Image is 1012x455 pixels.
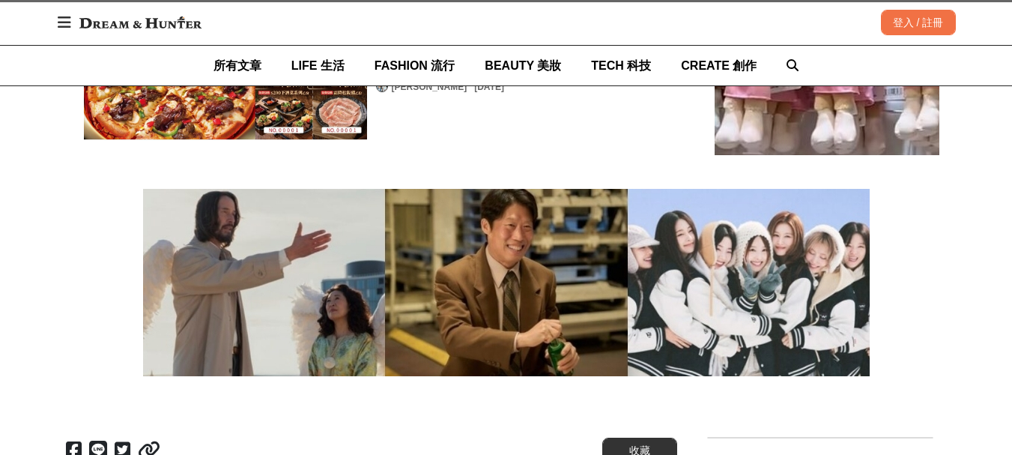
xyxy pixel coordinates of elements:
span: FASHION 流行 [375,59,455,72]
span: TECH 科技 [591,59,651,72]
img: Avatar [377,81,387,91]
a: TECH 科技 [591,46,651,85]
span: CREATE 創作 [681,59,757,72]
a: [PERSON_NAME] [392,80,467,94]
a: BEAUTY 美妝 [485,46,561,85]
a: 所有文章 [213,46,261,85]
img: 2025「10月上映電影」推薦TOP5：連假看什麼片好？基努李維幽默喜劇捍衛天使、賺人熱淚動畫片夢想巨無霸... [143,189,870,376]
span: LIFE 生活 [291,59,345,72]
span: BEAUTY 美妝 [485,59,561,72]
a: LIFE 生活 [291,46,345,85]
img: Dream & Hunter [72,9,209,36]
div: 登入 / 註冊 [881,10,956,35]
a: Avatar [376,80,388,92]
a: CREATE 創作 [681,46,757,85]
div: [DATE] [474,80,504,94]
span: 所有文章 [213,59,261,72]
a: FASHION 流行 [375,46,455,85]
